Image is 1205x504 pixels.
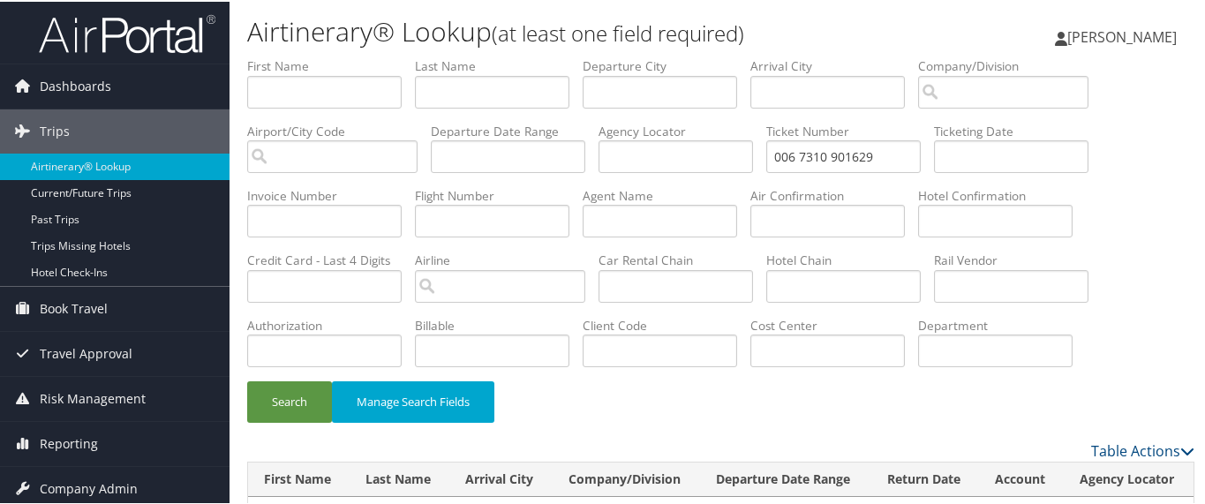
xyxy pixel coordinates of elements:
th: Return Date: activate to sort column ascending [871,461,979,495]
th: Agency Locator: activate to sort column ascending [1064,461,1194,495]
label: Arrival City [750,56,918,73]
h1: Airtinerary® Lookup [247,11,878,49]
th: Account: activate to sort column ascending [979,461,1064,495]
span: Travel Approval [40,330,132,374]
img: airportal-logo.png [39,11,215,53]
label: Car Rental Chain [599,250,766,267]
label: First Name [247,56,415,73]
label: Hotel Confirmation [918,185,1086,203]
th: Arrival City: activate to sort column ascending [449,461,552,495]
label: Invoice Number [247,185,415,203]
label: Agency Locator [599,121,766,139]
label: Airline [415,250,599,267]
label: Ticketing Date [934,121,1102,139]
span: Dashboards [40,63,111,107]
label: Agent Name [583,185,750,203]
label: Last Name [415,56,583,73]
button: Search [247,380,332,421]
span: Risk Management [40,375,146,419]
label: Airport/City Code [247,121,431,139]
span: Book Travel [40,285,108,329]
th: Last Name: activate to sort column ascending [350,461,449,495]
label: Authorization [247,315,415,333]
label: Rail Vendor [934,250,1102,267]
small: (at least one field required) [492,17,744,46]
label: Client Code [583,315,750,333]
label: Company/Division [918,56,1102,73]
button: Manage Search Fields [332,380,494,421]
a: Table Actions [1091,440,1194,459]
span: Trips [40,108,70,152]
label: Air Confirmation [750,185,918,203]
label: Billable [415,315,583,333]
label: Hotel Chain [766,250,934,267]
span: Reporting [40,420,98,464]
label: Cost Center [750,315,918,333]
label: Ticket Number [766,121,934,139]
th: Departure Date Range: activate to sort column descending [700,461,870,495]
label: Departure City [583,56,750,73]
span: [PERSON_NAME] [1067,26,1177,45]
label: Flight Number [415,185,583,203]
label: Credit Card - Last 4 Digits [247,250,415,267]
th: Company/Division [553,461,701,495]
th: First Name: activate to sort column ascending [248,461,350,495]
a: [PERSON_NAME] [1055,9,1194,62]
label: Departure Date Range [431,121,599,139]
label: Department [918,315,1086,333]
